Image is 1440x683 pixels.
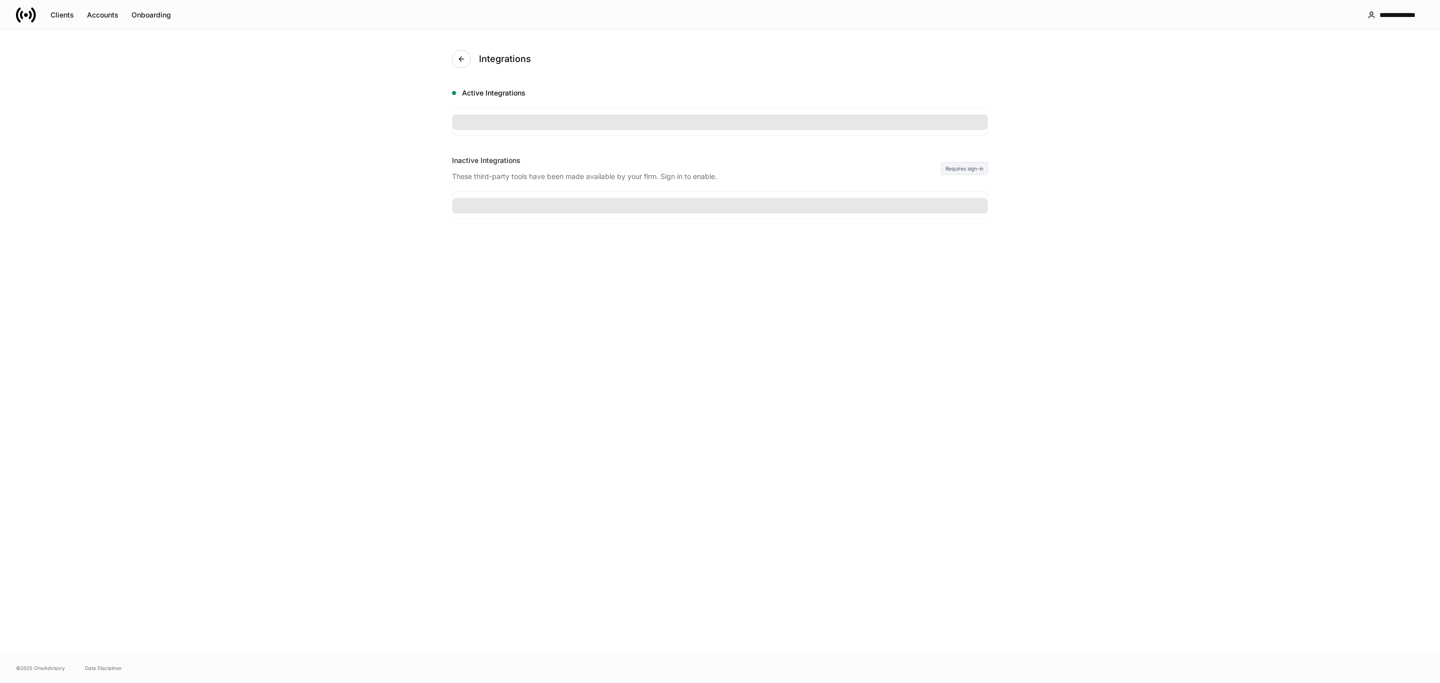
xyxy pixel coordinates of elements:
div: Inactive Integrations [452,155,941,165]
h5: Active Integrations [462,88,988,98]
button: Clients [44,7,80,23]
div: Requires sign-in [941,162,988,175]
a: Data Disclaimer [85,664,122,672]
div: Accounts [87,11,118,18]
button: Onboarding [125,7,177,23]
div: These third-party tools have been made available by your firm. Sign in to enable. [452,165,941,181]
button: Accounts [80,7,125,23]
h4: Integrations [479,53,531,65]
div: Onboarding [131,11,171,18]
span: © 2025 OneAdvisory [16,664,65,672]
div: Clients [50,11,74,18]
